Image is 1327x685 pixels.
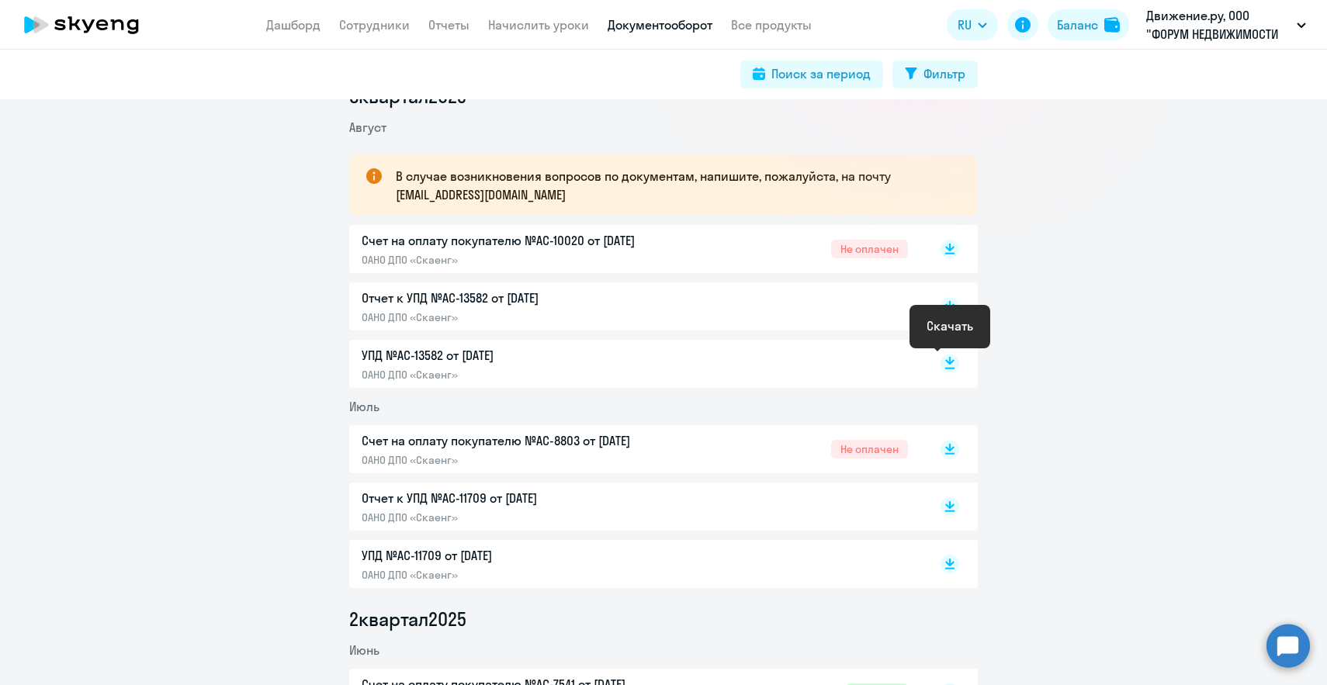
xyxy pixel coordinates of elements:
[1048,9,1129,40] button: Балансbalance
[362,289,688,307] p: Отчет к УПД №AC-13582 от [DATE]
[362,346,688,365] p: УПД №AC-13582 от [DATE]
[731,17,812,33] a: Все продукты
[1146,6,1291,43] p: Движение.ру, ООО "ФОРУМ НЕДВИЖИМОСТИ "ДВИЖЕНИЕ"
[1104,17,1120,33] img: balance
[362,489,908,524] a: Отчет к УПД №AC-11709 от [DATE]ОАНО ДПО «Скаенг»
[958,16,972,34] span: RU
[1057,16,1098,34] div: Баланс
[266,17,320,33] a: Дашборд
[339,17,410,33] a: Сотрудники
[349,607,978,631] li: 2 квартал 2025
[362,568,688,582] p: ОАНО ДПО «Скаенг»
[428,17,469,33] a: Отчеты
[362,310,688,324] p: ОАНО ДПО «Скаенг»
[362,431,688,450] p: Счет на оплату покупателю №AC-8803 от [DATE]
[362,368,688,382] p: ОАНО ДПО «Скаенг»
[362,346,908,382] a: УПД №AC-13582 от [DATE]ОАНО ДПО «Скаенг»
[349,119,386,135] span: Август
[362,231,908,267] a: Счет на оплату покупателю №AC-10020 от [DATE]ОАНО ДПО «Скаенг»Не оплачен
[923,64,965,83] div: Фильтр
[396,167,950,204] p: В случае возникновения вопросов по документам, напишите, пожалуйста, на почту [EMAIL_ADDRESS][DOM...
[1138,6,1314,43] button: Движение.ру, ООО "ФОРУМ НЕДВИЖИМОСТИ "ДВИЖЕНИЕ"
[362,546,688,565] p: УПД №AC-11709 от [DATE]
[608,17,712,33] a: Документооборот
[362,453,688,467] p: ОАНО ДПО «Скаенг»
[362,510,688,524] p: ОАНО ДПО «Скаенг»
[362,546,908,582] a: УПД №AC-11709 от [DATE]ОАНО ДПО «Скаенг»
[831,240,908,258] span: Не оплачен
[362,431,908,467] a: Счет на оплату покупателю №AC-8803 от [DATE]ОАНО ДПО «Скаенг»Не оплачен
[349,642,379,658] span: Июнь
[892,61,978,88] button: Фильтр
[362,489,688,507] p: Отчет к УПД №AC-11709 от [DATE]
[349,399,379,414] span: Июль
[927,317,973,335] div: Скачать
[488,17,589,33] a: Начислить уроки
[362,231,688,250] p: Счет на оплату покупателю №AC-10020 от [DATE]
[740,61,883,88] button: Поиск за период
[831,440,908,458] span: Не оплачен
[771,64,871,83] div: Поиск за период
[362,253,688,267] p: ОАНО ДПО «Скаенг»
[947,9,998,40] button: RU
[362,289,908,324] a: Отчет к УПД №AC-13582 от [DATE]ОАНО ДПО «Скаенг»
